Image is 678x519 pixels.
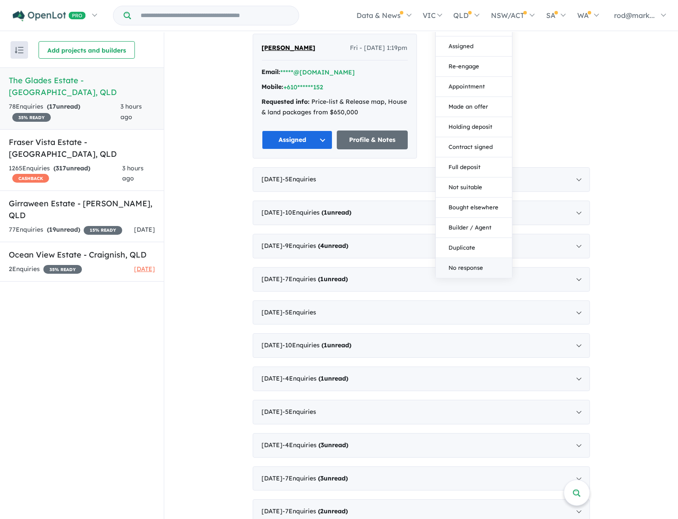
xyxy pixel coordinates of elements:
[122,164,144,183] span: 3 hours ago
[614,11,655,20] span: rod@mark...
[84,226,122,235] span: 15 % READY
[253,400,590,424] div: [DATE]
[436,158,512,178] button: Full deposit
[436,218,512,238] button: Builder / Agent
[324,341,328,349] span: 1
[319,374,349,382] strong: ( unread)
[120,102,142,121] span: 3 hours ago
[318,507,348,515] strong: ( unread)
[283,242,349,250] span: - 9 Enquir ies
[253,466,590,491] div: [DATE]
[436,97,512,117] button: Made an offer
[436,77,512,97] button: Appointment
[9,163,122,184] div: 1265 Enquir ies
[13,11,86,21] img: Openlot PRO Logo White
[49,102,56,110] span: 17
[253,367,590,391] div: [DATE]
[9,74,155,98] h5: The Glades Estate - [GEOGRAPHIC_DATA] , QLD
[322,341,352,349] strong: ( unread)
[53,164,90,172] strong: ( unread)
[283,208,352,216] span: - 10 Enquir ies
[253,167,590,192] div: [DATE]
[253,234,590,258] div: [DATE]
[321,474,324,482] span: 3
[47,102,80,110] strong: ( unread)
[436,238,512,258] button: Duplicate
[262,97,408,118] div: Price-list & Release map, House & land packages from $650,000
[283,341,352,349] span: - 10 Enquir ies
[283,474,348,482] span: - 7 Enquir ies
[321,275,324,283] span: 1
[283,275,348,283] span: - 7 Enquir ies
[12,113,51,122] span: 35 % READY
[9,136,155,160] h5: Fraser Vista Estate - [GEOGRAPHIC_DATA] , QLD
[283,374,349,382] span: - 4 Enquir ies
[262,44,316,52] span: [PERSON_NAME]
[436,117,512,138] button: Holding deposit
[262,43,316,53] a: [PERSON_NAME]
[253,300,590,325] div: [DATE]
[283,408,317,416] span: - 5 Enquir ies
[56,164,66,172] span: 317
[253,267,590,292] div: [DATE]
[9,102,120,123] div: 78 Enquir ies
[15,47,24,53] img: sort.svg
[283,175,317,183] span: - 5 Enquir ies
[253,333,590,358] div: [DATE]
[49,226,56,233] span: 19
[39,41,135,59] button: Add projects and builders
[350,43,408,53] span: Fri - [DATE] 1:19pm
[133,6,297,25] input: Try estate name, suburb, builder or developer
[262,83,284,91] strong: Mobile:
[321,242,325,250] span: 4
[322,208,352,216] strong: ( unread)
[318,275,348,283] strong: ( unread)
[435,16,512,279] div: Unread
[318,474,348,482] strong: ( unread)
[436,57,512,77] button: Re-engage
[324,208,328,216] span: 1
[436,178,512,198] button: Not suitable
[321,507,324,515] span: 2
[436,138,512,158] button: Contract signed
[321,441,325,449] span: 3
[319,441,349,449] strong: ( unread)
[12,174,49,183] span: CASHBACK
[318,242,349,250] strong: ( unread)
[262,131,333,149] button: Assigned
[253,201,590,225] div: [DATE]
[262,98,310,106] strong: Requested info:
[47,226,80,233] strong: ( unread)
[283,507,348,515] span: - 7 Enquir ies
[134,265,155,273] span: [DATE]
[436,37,512,57] button: Assigned
[283,308,317,316] span: - 5 Enquir ies
[9,264,82,275] div: 2 Enquir ies
[321,374,325,382] span: 1
[253,433,590,458] div: [DATE]
[9,225,122,235] div: 77 Enquir ies
[9,249,155,261] h5: Ocean View Estate - Craignish , QLD
[262,68,281,76] strong: Email:
[134,226,155,233] span: [DATE]
[43,265,82,274] span: 35 % READY
[436,258,512,278] button: No response
[283,441,349,449] span: - 4 Enquir ies
[9,198,155,221] h5: Girraween Estate - [PERSON_NAME] , QLD
[337,131,408,149] a: Profile & Notes
[436,198,512,218] button: Bought elsewhere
